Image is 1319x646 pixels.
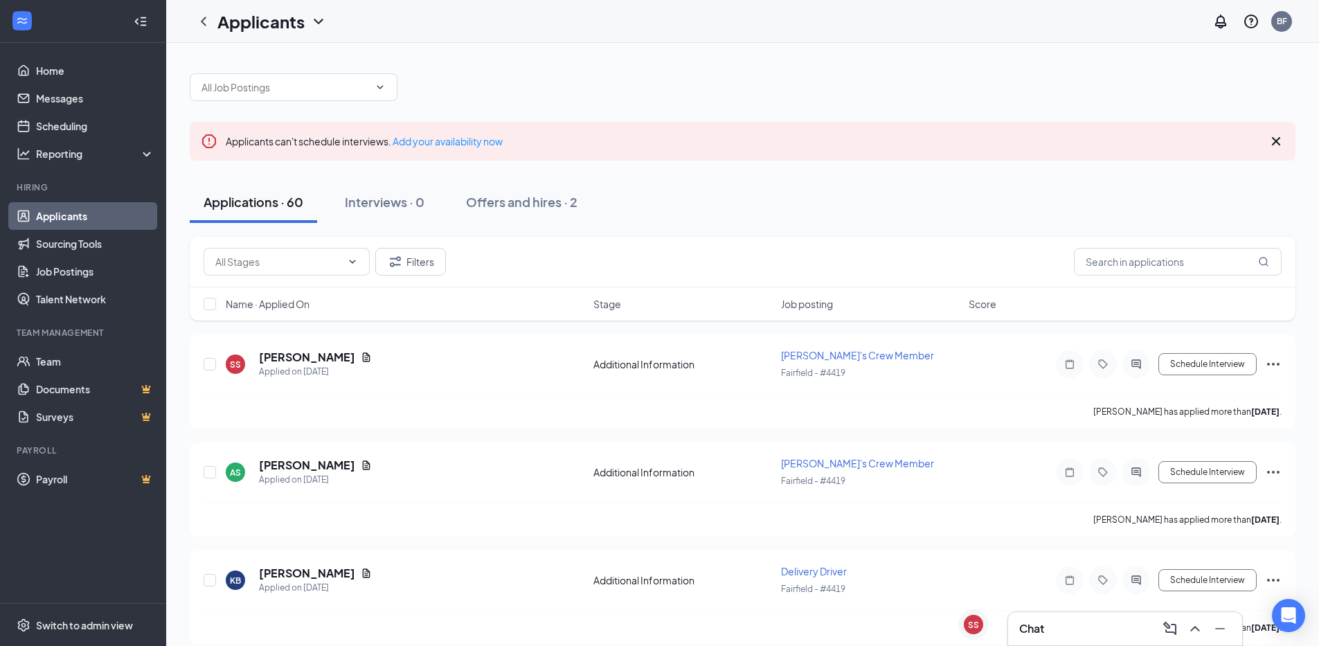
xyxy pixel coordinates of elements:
[259,473,372,487] div: Applied on [DATE]
[781,584,845,594] span: Fairfield - #4419
[969,297,996,311] span: Score
[1095,575,1111,586] svg: Tag
[259,581,372,595] div: Applied on [DATE]
[1019,621,1044,636] h3: Chat
[1212,13,1229,30] svg: Notifications
[1095,467,1111,478] svg: Tag
[36,57,154,84] a: Home
[15,14,29,28] svg: WorkstreamLogo
[215,254,341,269] input: All Stages
[36,465,154,493] a: PayrollCrown
[1074,248,1282,276] input: Search in applications
[1093,406,1282,418] p: [PERSON_NAME] has applied more than .
[36,618,133,632] div: Switch to admin view
[1159,618,1181,640] button: ComposeMessage
[36,348,154,375] a: Team
[36,258,154,285] a: Job Postings
[17,445,152,456] div: Payroll
[226,297,309,311] span: Name · Applied On
[347,256,358,267] svg: ChevronDown
[1093,514,1282,526] p: [PERSON_NAME] has applied more than .
[968,619,979,631] div: SS
[345,193,424,210] div: Interviews · 0
[1265,356,1282,373] svg: Ellipses
[201,133,217,150] svg: Error
[466,193,577,210] div: Offers and hires · 2
[1061,467,1078,478] svg: Note
[17,147,30,161] svg: Analysis
[1187,620,1203,637] svg: ChevronUp
[593,465,773,479] div: Additional Information
[1243,13,1259,30] svg: QuestionInfo
[201,80,369,95] input: All Job Postings
[1251,622,1280,633] b: [DATE]
[36,285,154,313] a: Talent Network
[1251,406,1280,417] b: [DATE]
[259,350,355,365] h5: [PERSON_NAME]
[259,566,355,581] h5: [PERSON_NAME]
[781,457,934,469] span: [PERSON_NAME]'s Crew Member
[361,460,372,471] svg: Document
[781,476,845,486] span: Fairfield - #4419
[1251,514,1280,525] b: [DATE]
[259,458,355,473] h5: [PERSON_NAME]
[36,147,155,161] div: Reporting
[1128,467,1145,478] svg: ActiveChat
[361,352,372,363] svg: Document
[593,573,773,587] div: Additional Information
[36,84,154,112] a: Messages
[1162,620,1178,637] svg: ComposeMessage
[1095,359,1111,370] svg: Tag
[226,135,503,147] span: Applicants can't schedule interviews.
[36,403,154,431] a: SurveysCrown
[217,10,305,33] h1: Applicants
[1061,575,1078,586] svg: Note
[781,565,847,577] span: Delivery Driver
[195,13,212,30] svg: ChevronLeft
[36,112,154,140] a: Scheduling
[1128,359,1145,370] svg: ActiveChat
[134,15,147,28] svg: Collapse
[781,349,934,361] span: [PERSON_NAME]'s Crew Member
[1265,464,1282,481] svg: Ellipses
[361,568,372,579] svg: Document
[1268,133,1284,150] svg: Cross
[17,327,152,339] div: Team Management
[781,297,833,311] span: Job posting
[375,82,386,93] svg: ChevronDown
[1277,15,1287,27] div: BF
[1258,256,1269,267] svg: MagnifyingGlass
[259,365,372,379] div: Applied on [DATE]
[375,248,446,276] button: Filter Filters
[1061,359,1078,370] svg: Note
[17,181,152,193] div: Hiring
[1265,572,1282,589] svg: Ellipses
[36,202,154,230] a: Applicants
[1184,618,1206,640] button: ChevronUp
[1158,353,1257,375] button: Schedule Interview
[230,575,241,586] div: KB
[310,13,327,30] svg: ChevronDown
[1212,620,1228,637] svg: Minimize
[230,359,241,370] div: SS
[1158,461,1257,483] button: Schedule Interview
[36,375,154,403] a: DocumentsCrown
[593,297,621,311] span: Stage
[393,135,503,147] a: Add your availability now
[1158,569,1257,591] button: Schedule Interview
[204,193,303,210] div: Applications · 60
[593,357,773,371] div: Additional Information
[387,253,404,270] svg: Filter
[1128,575,1145,586] svg: ActiveChat
[36,230,154,258] a: Sourcing Tools
[17,618,30,632] svg: Settings
[1209,618,1231,640] button: Minimize
[781,368,845,378] span: Fairfield - #4419
[230,467,241,478] div: AS
[1272,599,1305,632] div: Open Intercom Messenger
